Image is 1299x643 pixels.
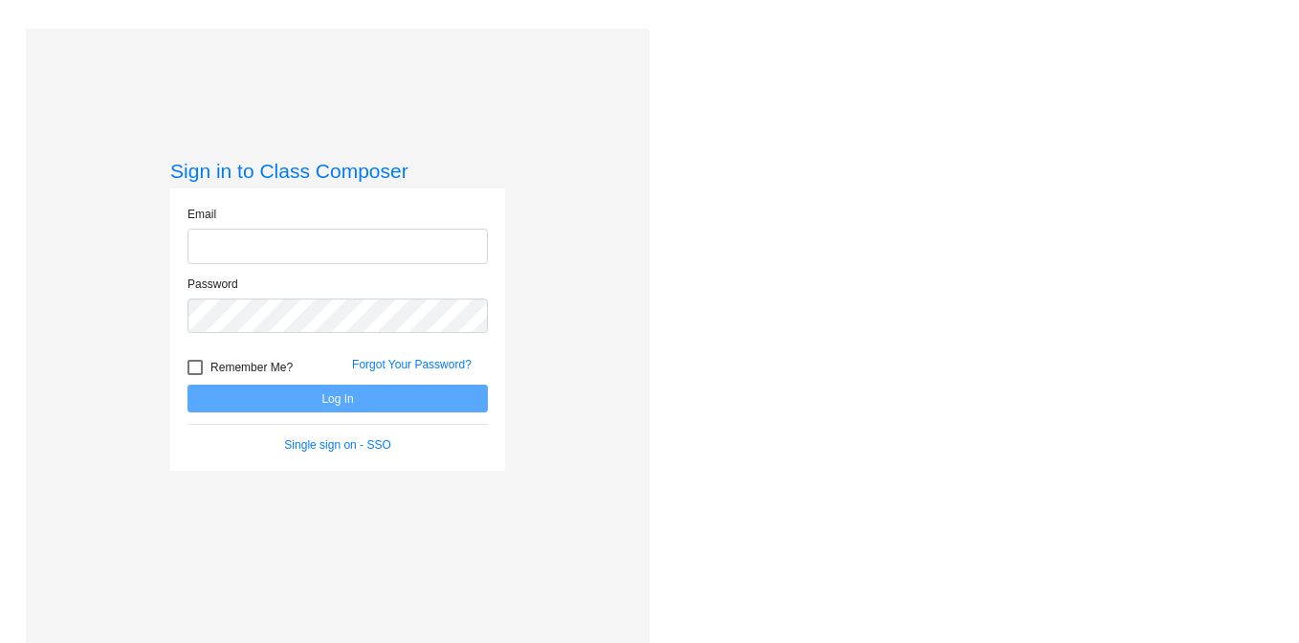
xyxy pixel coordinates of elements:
label: Password [187,276,238,293]
button: Log In [187,385,488,412]
label: Email [187,206,216,223]
span: Remember Me? [210,356,293,379]
h3: Sign in to Class Composer [170,159,505,183]
a: Forgot Your Password? [352,358,472,371]
a: Single sign on - SSO [284,438,390,452]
